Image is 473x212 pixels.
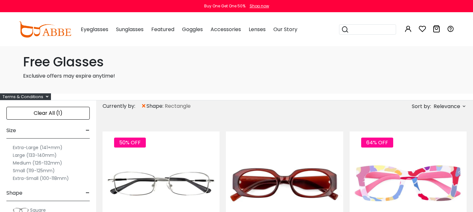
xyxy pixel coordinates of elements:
span: Lenses [249,26,266,33]
span: Accessories [211,26,241,33]
label: Large (133-140mm) [13,151,57,159]
span: Featured [151,26,174,33]
span: shape: [146,102,165,110]
label: Medium (126-132mm) [13,159,62,167]
span: Our Story [273,26,297,33]
span: Relevance [434,101,460,112]
a: Shop now [246,3,269,9]
span: Rectangle [165,102,191,110]
span: × [141,100,146,112]
p: Exclusive offers may expire anytime! [23,72,450,80]
label: Small (119-125mm) [13,167,55,174]
h1: Free Glasses [23,54,450,70]
div: Buy One Get One 50% [204,3,245,9]
span: Goggles [182,26,203,33]
span: Shape [6,185,22,201]
label: Extra-Small (100-118mm) [13,174,69,182]
span: Sunglasses [116,26,144,33]
img: abbeglasses.com [19,21,71,38]
span: Eyeglasses [81,26,108,33]
span: - [86,123,90,138]
span: Sort by: [412,103,431,110]
div: Shop now [250,3,269,9]
span: Size [6,123,16,138]
div: Clear All (1) [6,107,90,120]
label: Extra-Large (141+mm) [13,144,62,151]
span: 50% OFF [114,138,146,148]
span: 64% OFF [361,138,393,148]
div: Currently by: [103,100,141,112]
span: - [86,185,90,201]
